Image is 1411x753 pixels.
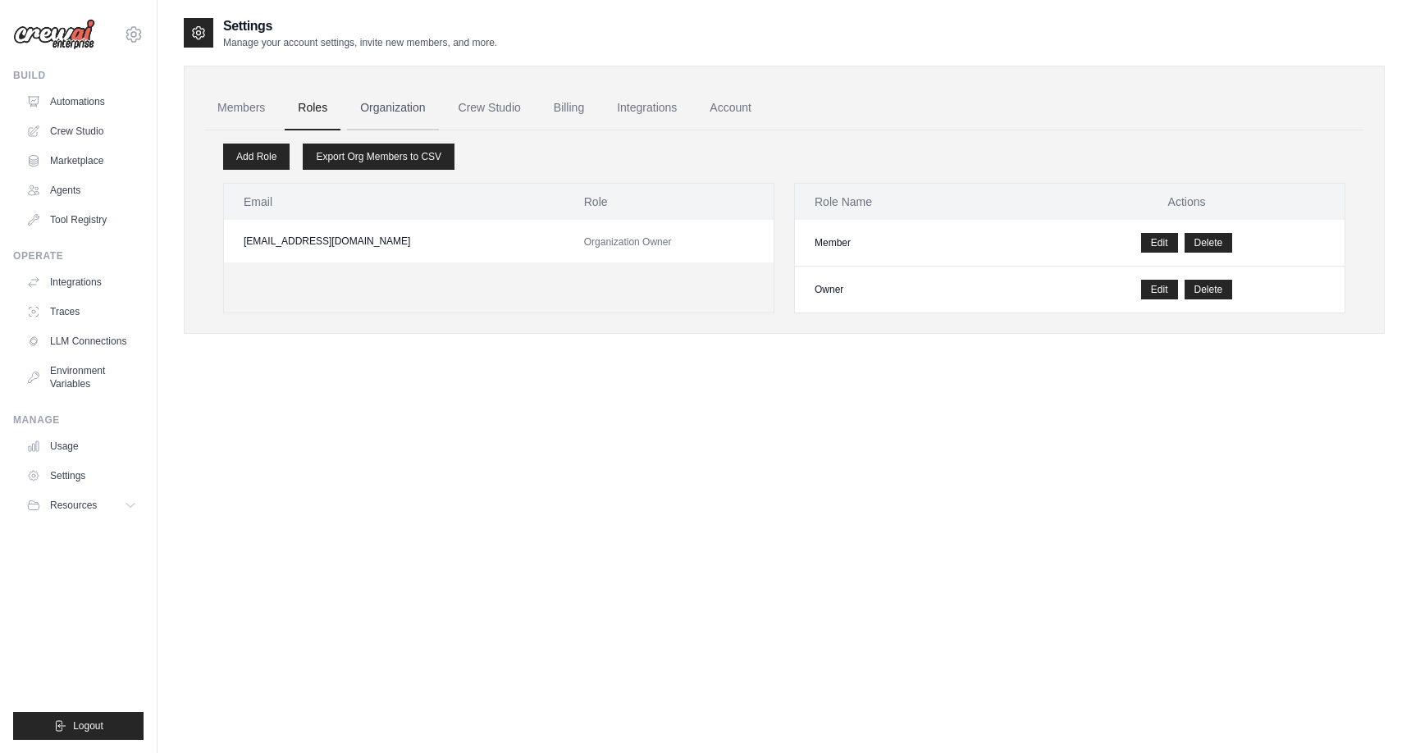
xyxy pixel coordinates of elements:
a: Organization [347,86,438,130]
a: Account [696,86,765,130]
td: [EMAIL_ADDRESS][DOMAIN_NAME] [224,220,564,262]
p: Manage your account settings, invite new members, and more. [223,36,497,49]
button: Logout [13,712,144,740]
span: Logout [73,719,103,732]
a: Edit [1141,280,1178,299]
td: Member [795,220,1029,267]
th: Role [564,184,774,220]
button: Delete [1185,280,1233,299]
span: Resources [50,499,97,512]
a: Members [204,86,278,130]
td: Owner [795,267,1029,313]
a: Crew Studio [445,86,534,130]
a: Tool Registry [20,207,144,233]
div: Operate [13,249,144,262]
a: Crew Studio [20,118,144,144]
th: Role Name [795,184,1029,220]
img: Logo [13,19,95,50]
div: Manage [13,413,144,427]
button: Resources [20,492,144,518]
a: Export Org Members to CSV [303,144,454,170]
a: Integrations [604,86,690,130]
a: Integrations [20,269,144,295]
button: Delete [1185,233,1233,253]
span: Organization Owner [584,236,672,248]
a: Traces [20,299,144,325]
div: Build [13,69,144,82]
th: Email [224,184,564,220]
th: Actions [1029,184,1345,220]
a: LLM Connections [20,328,144,354]
a: Edit [1141,233,1178,253]
a: Marketplace [20,148,144,174]
a: Automations [20,89,144,115]
a: Roles [285,86,340,130]
a: Environment Variables [20,358,144,397]
a: Agents [20,177,144,203]
a: Add Role [223,144,290,170]
a: Settings [20,463,144,489]
a: Usage [20,433,144,459]
a: Billing [541,86,597,130]
h2: Settings [223,16,497,36]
